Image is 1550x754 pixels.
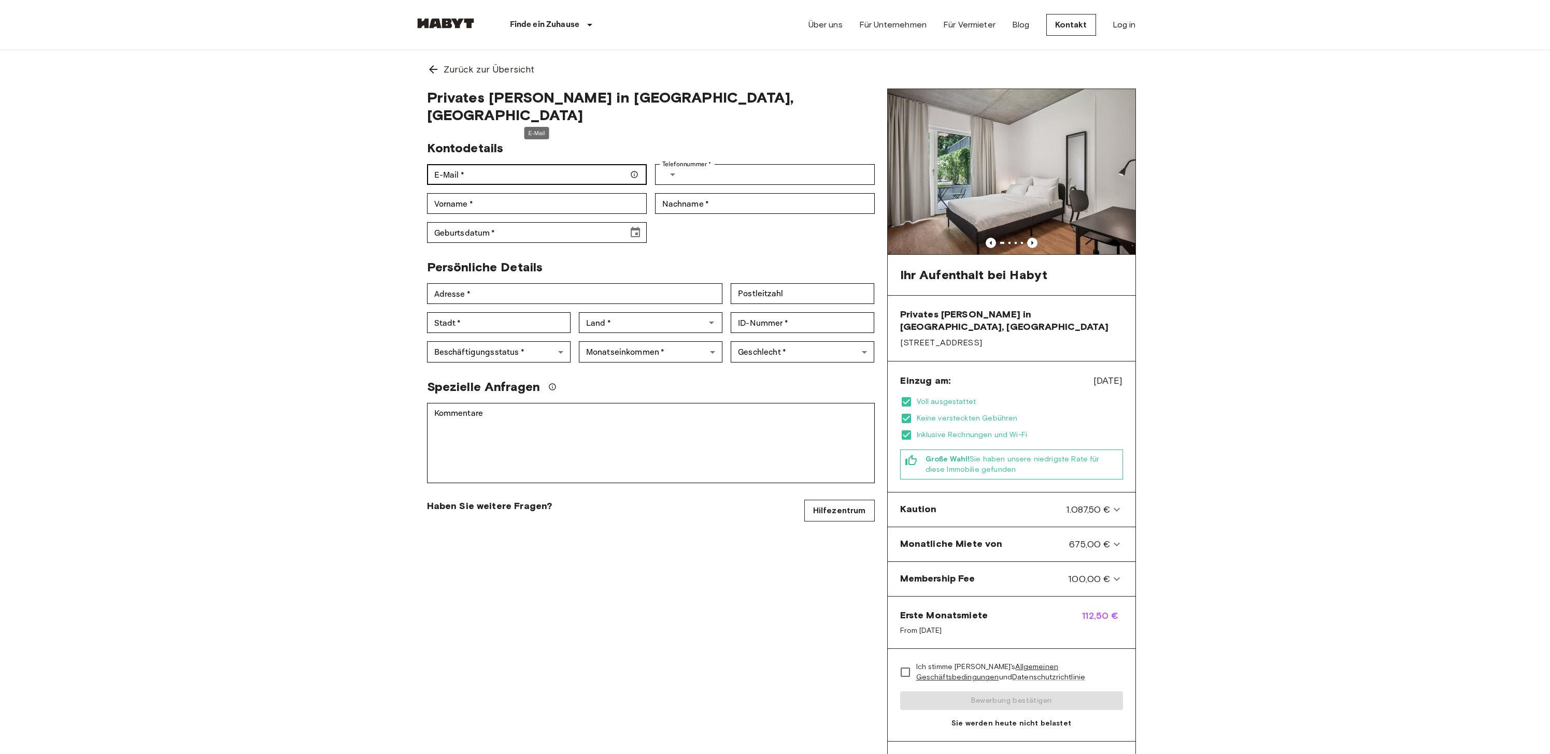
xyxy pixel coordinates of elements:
div: Adresse [427,283,723,304]
span: Erste Monatsmiete [900,609,988,621]
span: [STREET_ADDRESS] [900,337,1123,349]
a: Log in [1113,19,1136,31]
span: 100,00 € [1068,572,1110,586]
button: Choose date [625,222,646,243]
span: Ich stimme [PERSON_NAME]'s und [916,662,1115,683]
a: Blog [1012,19,1030,31]
a: Allgemeinen Geschäftsbedingungen [916,662,1059,682]
span: 1.087,50 € [1066,503,1111,516]
button: Open [704,315,719,330]
div: Kaution1.087,50 € [892,497,1131,523]
span: Inklusive Rechnungen und Wi-Fi [917,430,1123,440]
a: Hilfezentrum [804,500,875,521]
b: Große Wahl! [926,455,970,463]
span: Monatliche Miete von [900,538,1003,551]
div: E-Mail [427,164,647,185]
div: Membership Fee100,00 € [892,566,1131,592]
div: E-Mail [524,127,549,140]
span: From [DATE] [900,626,988,636]
img: Marketing picture of unit DE-01-259-004-03Q [888,89,1135,254]
span: Kontodetails [427,140,504,155]
svg: Stellen Sie sicher, dass Ihre E-Mail-Adresse korrekt ist — wir senden Ihre Buchungsdetails dorthin. [630,170,638,179]
div: Vorname [427,193,647,214]
a: Über uns [808,19,843,31]
span: Haben Sie weitere Fragen? [427,500,552,512]
span: Ihr Aufenthalt bei Habyt [900,267,1048,283]
svg: Wir werden unser Bestes tun, um Ihre Anfrage zu erfüllen, aber bitte beachten Sie, dass wir Ihre ... [548,383,557,391]
div: ID-Nummer [731,312,874,333]
a: Datenschutzrichtlinie [1012,673,1085,682]
span: Privates [PERSON_NAME] in [GEOGRAPHIC_DATA], [GEOGRAPHIC_DATA] [427,89,875,124]
span: Persönliche Details [427,259,543,274]
a: Für Unternehmen [859,19,927,31]
div: Postleitzahl [731,283,874,304]
span: Spezielle Anfragen [427,379,541,395]
p: Finde ein Zuhause [510,19,580,31]
div: Monatliche Miete von675,00 € [892,531,1131,557]
span: 112,50 € [1082,609,1122,636]
span: Sie haben unsere niedrigste Rate für diese Immobilie gefunden [926,454,1118,475]
span: [DATE] [1093,374,1123,387]
span: Voll ausgestattet [917,397,1123,407]
span: 675,00 € [1069,538,1110,551]
button: Previous image [1027,238,1037,248]
label: Telefonnummer [662,160,711,169]
span: Einzug am: [900,374,951,387]
span: Kaution [900,503,937,516]
span: Privates [PERSON_NAME] in [GEOGRAPHIC_DATA], [GEOGRAPHIC_DATA] [900,308,1123,333]
a: Zurück zur Übersicht [415,50,1136,89]
span: Zurück zur Übersicht [444,63,535,76]
button: Previous image [986,238,996,248]
div: Nachname [655,193,875,214]
div: Stadt [427,312,571,333]
span: Membership Fee [900,572,975,586]
span: Sie werden heute nicht belastet [900,718,1123,729]
div: Kommentare [427,403,875,483]
span: Keine versteckten Gebühren [917,413,1123,424]
a: Kontakt [1046,14,1096,36]
a: Für Vermieter [943,19,996,31]
img: Habyt [415,18,477,28]
button: Select country [662,164,683,185]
